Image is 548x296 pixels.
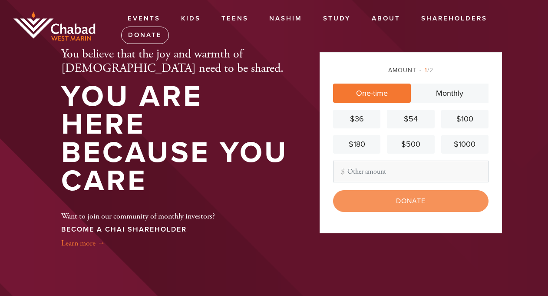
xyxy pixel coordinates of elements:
[390,113,431,125] div: $54
[61,198,215,249] div: Want to join our community of monthly investors?
[13,11,96,41] img: chabad-west-marin-logo.png
[175,10,207,27] a: Kids
[215,10,255,27] a: Teens
[337,113,377,125] div: $36
[415,10,494,27] a: Shareholders
[419,67,433,74] span: /2
[333,84,411,103] a: One-time
[61,238,105,248] a: Learn more →
[121,10,167,27] a: Events
[61,83,291,195] h1: You are here because you care
[411,84,489,103] a: Monthly
[333,110,380,128] a: $36
[337,138,377,150] div: $180
[333,161,489,182] input: Other amount
[425,67,427,74] span: 1
[445,113,485,125] div: $100
[441,110,489,128] a: $100
[390,138,431,150] div: $500
[441,135,489,154] a: $1000
[263,10,309,27] a: Nashim
[61,225,215,234] h3: BECOME A CHAI SHAREHOLDER
[387,135,434,154] a: $500
[333,66,489,75] div: Amount
[387,110,434,128] a: $54
[445,138,485,150] div: $1000
[365,10,407,27] a: About
[121,27,169,44] a: Donate
[317,10,357,27] a: Study
[61,47,291,76] h2: You believe that the joy and warmth of [DEMOGRAPHIC_DATA] need to be shared.
[333,135,380,154] a: $180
